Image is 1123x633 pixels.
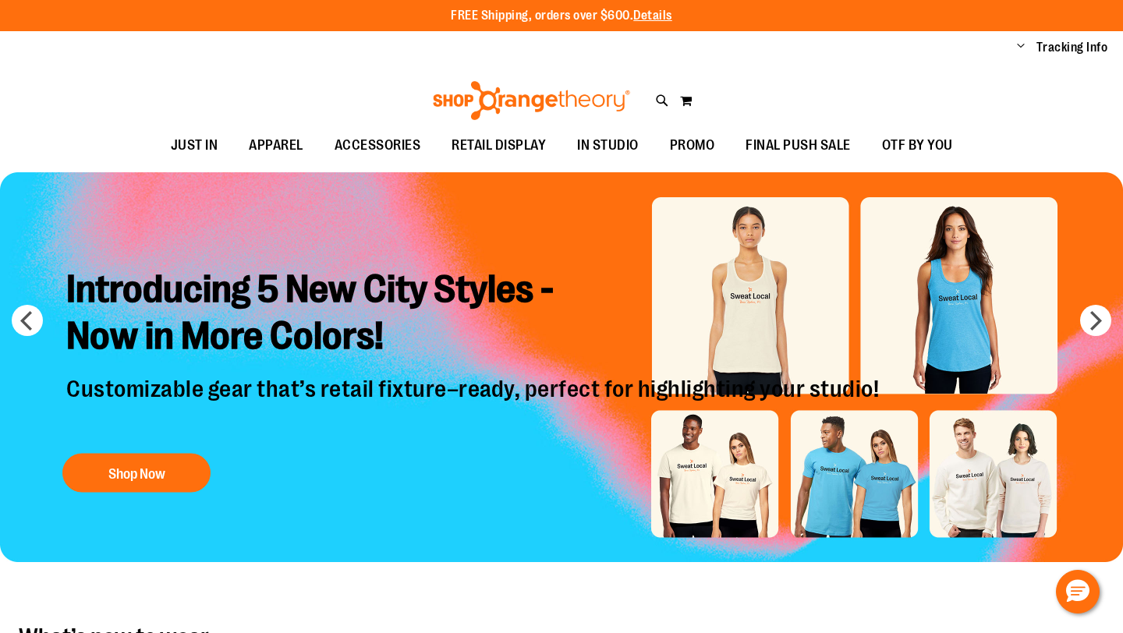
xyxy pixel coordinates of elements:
button: prev [12,305,43,336]
p: FREE Shipping, orders over $600. [451,7,672,25]
a: FINAL PUSH SALE [730,128,866,164]
button: Shop Now [62,454,211,493]
span: APPAREL [249,128,303,163]
a: PROMO [654,128,731,164]
a: ACCESSORIES [319,128,437,164]
span: ACCESSORIES [335,128,421,163]
a: RETAIL DISPLAY [436,128,561,164]
a: IN STUDIO [561,128,654,164]
span: JUST IN [171,128,218,163]
span: PROMO [670,128,715,163]
span: IN STUDIO [577,128,639,163]
p: Customizable gear that’s retail fixture–ready, perfect for highlighting your studio! [55,375,895,438]
button: Hello, have a question? Let’s chat. [1056,570,1100,614]
a: OTF BY YOU [866,128,969,164]
button: next [1080,305,1111,336]
span: FINAL PUSH SALE [746,128,851,163]
a: Tracking Info [1036,39,1108,56]
button: Account menu [1017,40,1025,55]
img: Shop Orangetheory [430,81,632,120]
a: JUST IN [155,128,234,164]
h2: Introducing 5 New City Styles - Now in More Colors! [55,254,895,375]
a: Details [633,9,672,23]
a: APPAREL [233,128,319,164]
span: OTF BY YOU [882,128,953,163]
span: RETAIL DISPLAY [452,128,546,163]
a: Introducing 5 New City Styles -Now in More Colors! Customizable gear that’s retail fixture–ready,... [55,254,895,500]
